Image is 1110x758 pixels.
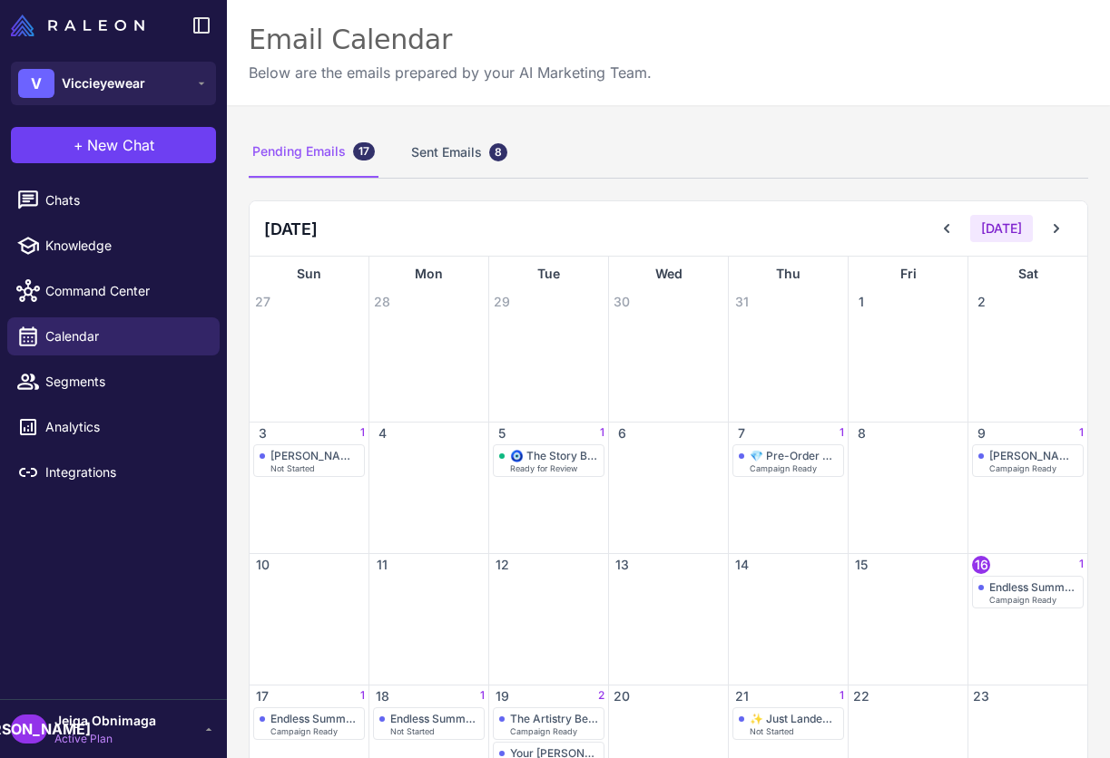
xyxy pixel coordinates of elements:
[852,424,870,442] span: 8
[45,462,205,482] span: Integrations
[972,556,990,574] span: 16
[45,417,205,437] span: Analytics
[510,449,598,462] div: 🧿 The Story Behind [PERSON_NAME]
[62,73,145,93] span: Viccieyewear
[253,687,271,705] span: 17
[249,127,378,178] div: Pending Emails
[270,449,359,462] div: [PERSON_NAME]: [PERSON_NAME] Pre-order Announcement
[253,293,271,311] span: 27
[852,293,870,311] span: 1
[360,687,365,705] span: 1
[840,687,844,705] span: 1
[373,556,391,574] span: 11
[390,727,435,735] span: Not Started
[732,556,751,574] span: 14
[7,272,220,310] a: Command Center
[852,687,870,705] span: 22
[390,712,478,725] div: Endless Summer Sale Extended
[989,464,1056,472] span: Campaign Ready
[11,714,47,743] div: [PERSON_NAME]
[598,687,604,705] span: 2
[18,69,54,98] div: V
[249,62,652,83] p: Below are the emails prepared by your AI Marketing Team.
[989,596,1056,604] span: Campaign Ready
[972,424,990,442] span: 9
[369,257,488,291] div: Mon
[613,424,631,442] span: 6
[270,727,338,735] span: Campaign Ready
[408,127,511,178] div: Sent Emails
[264,217,318,241] h2: [DATE]
[968,257,1087,291] div: Sat
[7,181,220,219] a: Chats
[750,712,838,725] div: ✨ Just Landed: [PERSON_NAME] Now Available
[353,142,375,160] div: 17
[840,424,844,442] span: 1
[600,424,604,442] span: 1
[270,712,359,725] div: Endless Summer Sale Last Chance
[1079,556,1084,574] span: 1
[613,556,631,574] span: 13
[249,22,652,58] div: Email Calendar
[613,687,631,705] span: 20
[373,687,391,705] span: 18
[989,449,1077,462] div: [PERSON_NAME]'s Edit: Summer Statement Frames
[87,134,154,156] span: New Chat
[45,281,205,301] span: Command Center
[74,134,83,156] span: +
[613,293,631,311] span: 30
[373,293,391,311] span: 28
[7,227,220,265] a: Knowledge
[489,143,507,161] div: 8
[970,215,1033,242] button: [DATE]
[510,464,577,472] span: Ready for Review
[972,293,990,311] span: 2
[493,687,511,705] span: 19
[45,372,205,392] span: Segments
[7,453,220,491] a: Integrations
[750,727,794,735] span: Not Started
[7,317,220,355] a: Calendar
[54,731,156,747] span: Active Plan
[732,293,751,311] span: 31
[250,257,368,291] div: Sun
[972,687,990,705] span: 23
[989,580,1077,594] div: Endless Summer Sale Reminder 2
[489,257,608,291] div: Tue
[732,424,751,442] span: 7
[253,424,271,442] span: 3
[493,424,511,442] span: 5
[360,424,365,442] span: 1
[750,464,817,472] span: Campaign Ready
[253,556,271,574] span: 10
[7,363,220,401] a: Segments
[480,687,485,705] span: 1
[45,236,205,256] span: Knowledge
[11,127,216,163] button: +New Chat
[54,711,156,731] span: Jeiga Obnimaga
[11,62,216,105] button: VViccieyewear
[732,687,751,705] span: 21
[493,556,511,574] span: 12
[750,449,838,462] div: 💎 Pre-Order Update: [PERSON_NAME] Almost Gone
[1079,424,1084,442] span: 1
[729,257,848,291] div: Thu
[609,257,728,291] div: Wed
[849,257,968,291] div: Fri
[7,408,220,446] a: Analytics
[45,326,205,346] span: Calendar
[45,190,205,210] span: Chats
[11,15,144,36] img: Raleon Logo
[373,424,391,442] span: 4
[852,556,870,574] span: 15
[270,464,315,472] span: Not Started
[493,293,511,311] span: 29
[510,712,598,725] div: The Artistry Behind Your Frames: [PERSON_NAME]'s Craft Journey
[510,727,577,735] span: Campaign Ready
